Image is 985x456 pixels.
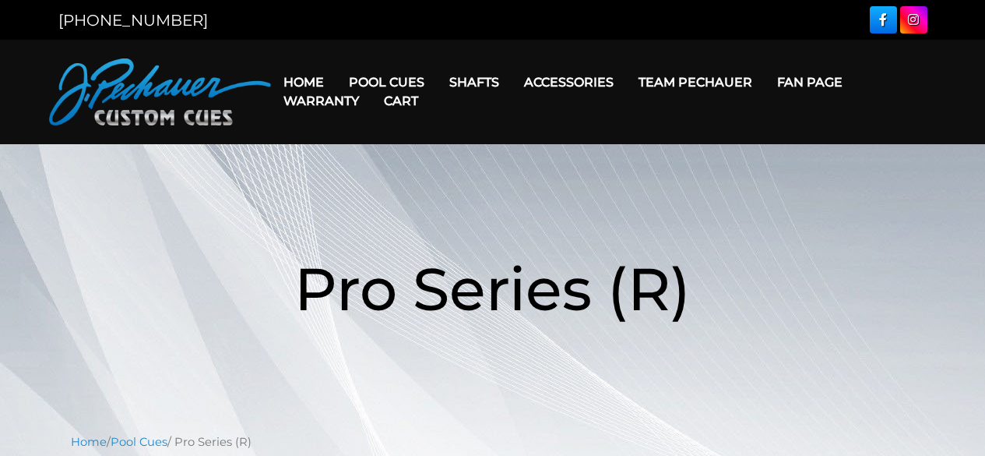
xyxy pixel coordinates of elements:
[111,435,167,449] a: Pool Cues
[58,11,208,30] a: [PHONE_NUMBER]
[765,62,855,102] a: Fan Page
[437,62,512,102] a: Shafts
[71,433,915,451] nav: Breadcrumb
[336,62,437,102] a: Pool Cues
[294,253,691,325] span: Pro Series (R)
[626,62,765,102] a: Team Pechauer
[371,81,431,121] a: Cart
[49,58,271,125] img: Pechauer Custom Cues
[271,62,336,102] a: Home
[271,81,371,121] a: Warranty
[71,435,107,449] a: Home
[512,62,626,102] a: Accessories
